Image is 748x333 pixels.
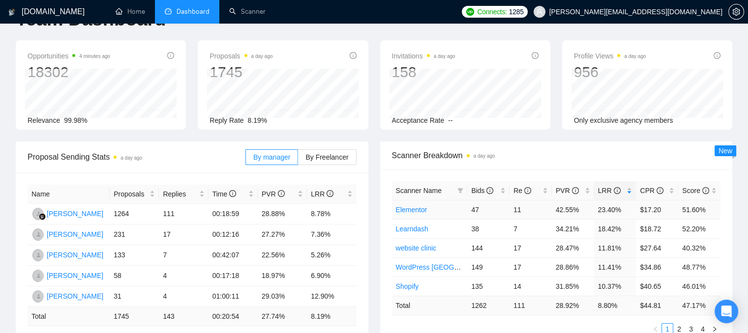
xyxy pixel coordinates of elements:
span: info-circle [278,190,285,197]
span: Reply Rate [209,116,243,124]
span: right [712,326,718,332]
img: logo [8,4,15,20]
span: info-circle [229,190,236,197]
td: 18.97% [258,266,307,286]
td: Total [28,307,110,326]
div: 18302 [28,63,110,82]
img: AK [32,290,45,303]
span: Relevance [28,116,60,124]
img: PK [32,228,45,241]
td: 00:20:54 [209,307,258,326]
span: info-circle [657,187,663,194]
div: [PERSON_NAME] [47,208,103,219]
span: Acceptance Rate [392,116,445,124]
a: RF[PERSON_NAME] [31,209,103,217]
td: 00:42:07 [209,245,258,266]
a: WordPress [GEOGRAPHIC_DATA] [396,263,504,271]
td: 47.17 % [678,296,720,315]
span: Bids [471,187,493,194]
span: info-circle [532,52,539,59]
button: setting [728,4,744,20]
span: LRR [311,190,333,198]
span: info-circle [714,52,720,59]
span: info-circle [486,187,493,194]
td: 133 [110,245,159,266]
span: info-circle [350,52,357,59]
span: 1285 [509,6,524,17]
td: 7.36% [307,224,356,245]
span: info-circle [614,187,621,194]
td: 23.40% [594,200,636,219]
img: RF [32,208,45,220]
span: Score [682,187,709,194]
td: 6.90% [307,266,356,286]
td: 48.77% [678,257,720,277]
td: 01:00:11 [209,286,258,307]
span: By Freelancer [305,153,348,161]
span: By manager [253,153,290,161]
td: 8.78% [307,204,356,224]
td: 00:17:18 [209,266,258,286]
div: [PERSON_NAME] [47,291,103,302]
td: 1745 [110,307,159,326]
time: a day ago [624,54,646,59]
td: 22.56% [258,245,307,266]
time: a day ago [434,54,455,59]
a: setting [728,8,744,16]
td: 7 [509,219,552,238]
span: user [536,8,543,15]
td: 1264 [110,204,159,224]
span: Time [212,190,236,198]
a: PK[PERSON_NAME] [31,230,103,238]
img: upwork-logo.png [466,8,474,16]
td: 34.21% [552,219,594,238]
td: 144 [467,238,509,257]
td: 47 [467,200,509,219]
span: info-circle [167,52,174,59]
td: 11.41% [594,257,636,277]
td: 10.37% [594,277,636,296]
time: 4 minutes ago [79,54,110,59]
img: MF [32,249,45,261]
td: 00:18:59 [209,204,258,224]
span: Profile Views [574,50,646,62]
td: $27.64 [636,238,678,257]
td: 231 [110,224,159,245]
td: 27.27% [258,224,307,245]
span: -- [448,116,452,124]
a: Shopify [396,282,419,290]
div: Open Intercom Messenger [715,300,738,323]
td: 8.80 % [594,296,636,315]
td: 28.88% [258,204,307,224]
td: 1262 [467,296,509,315]
span: left [653,326,658,332]
a: Learndash [396,225,428,233]
td: $17.20 [636,200,678,219]
div: [PERSON_NAME] [47,229,103,240]
span: info-circle [702,187,709,194]
span: filter [455,183,465,198]
span: Opportunities [28,50,110,62]
span: Dashboard [177,7,209,16]
span: Invitations [392,50,455,62]
td: $40.65 [636,277,678,296]
td: 17 [159,224,208,245]
span: filter [457,188,463,194]
td: 111 [159,204,208,224]
td: 42.55% [552,200,594,219]
td: 31.85% [552,277,594,296]
th: Proposals [110,185,159,204]
span: Proposal Sending Stats [28,151,245,163]
span: Scanner Name [396,187,442,194]
a: website clinic [396,244,436,252]
td: 38 [467,219,509,238]
span: info-circle [572,187,579,194]
td: $18.72 [636,219,678,238]
img: OK [32,270,45,282]
img: gigradar-bm.png [39,213,46,220]
span: setting [729,8,744,16]
td: 28.92 % [552,296,594,315]
div: 158 [392,63,455,82]
time: a day ago [251,54,273,59]
span: Connects: [477,6,507,17]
